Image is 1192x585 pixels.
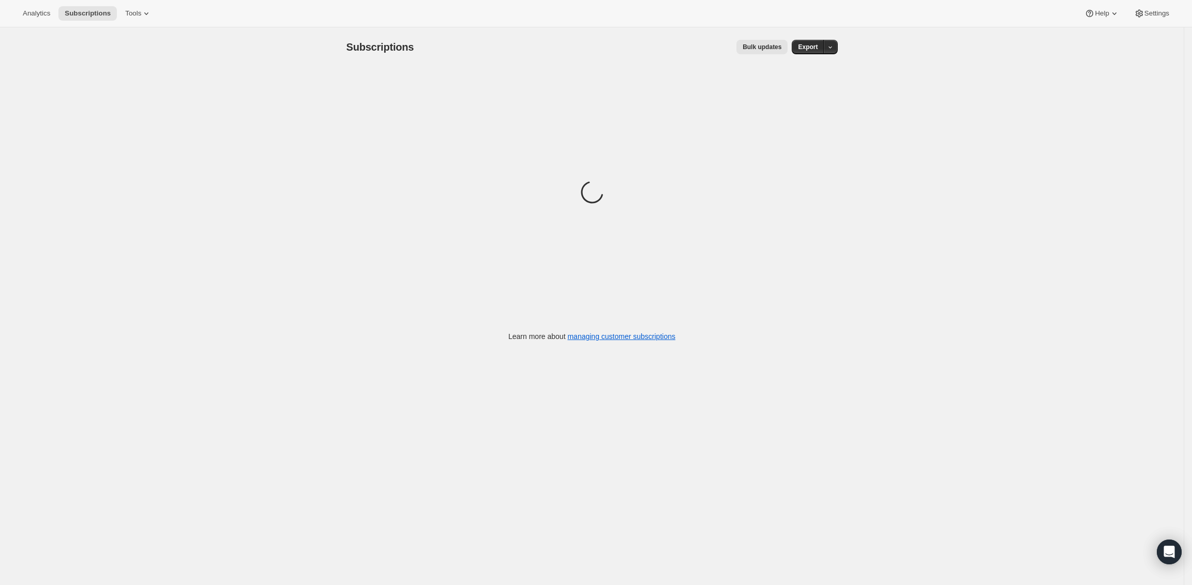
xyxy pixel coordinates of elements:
button: Tools [119,6,158,21]
span: Tools [125,9,141,18]
div: Open Intercom Messenger [1157,540,1182,564]
span: Analytics [23,9,50,18]
button: Help [1078,6,1125,21]
button: Settings [1128,6,1175,21]
span: Help [1095,9,1109,18]
p: Learn more about [508,331,675,342]
span: Subscriptions [346,41,414,53]
span: Subscriptions [65,9,111,18]
span: Settings [1144,9,1169,18]
button: Analytics [17,6,56,21]
button: Bulk updates [736,40,788,54]
span: Bulk updates [743,43,781,51]
span: Export [798,43,818,51]
a: managing customer subscriptions [567,332,675,341]
button: Export [792,40,824,54]
button: Subscriptions [58,6,117,21]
